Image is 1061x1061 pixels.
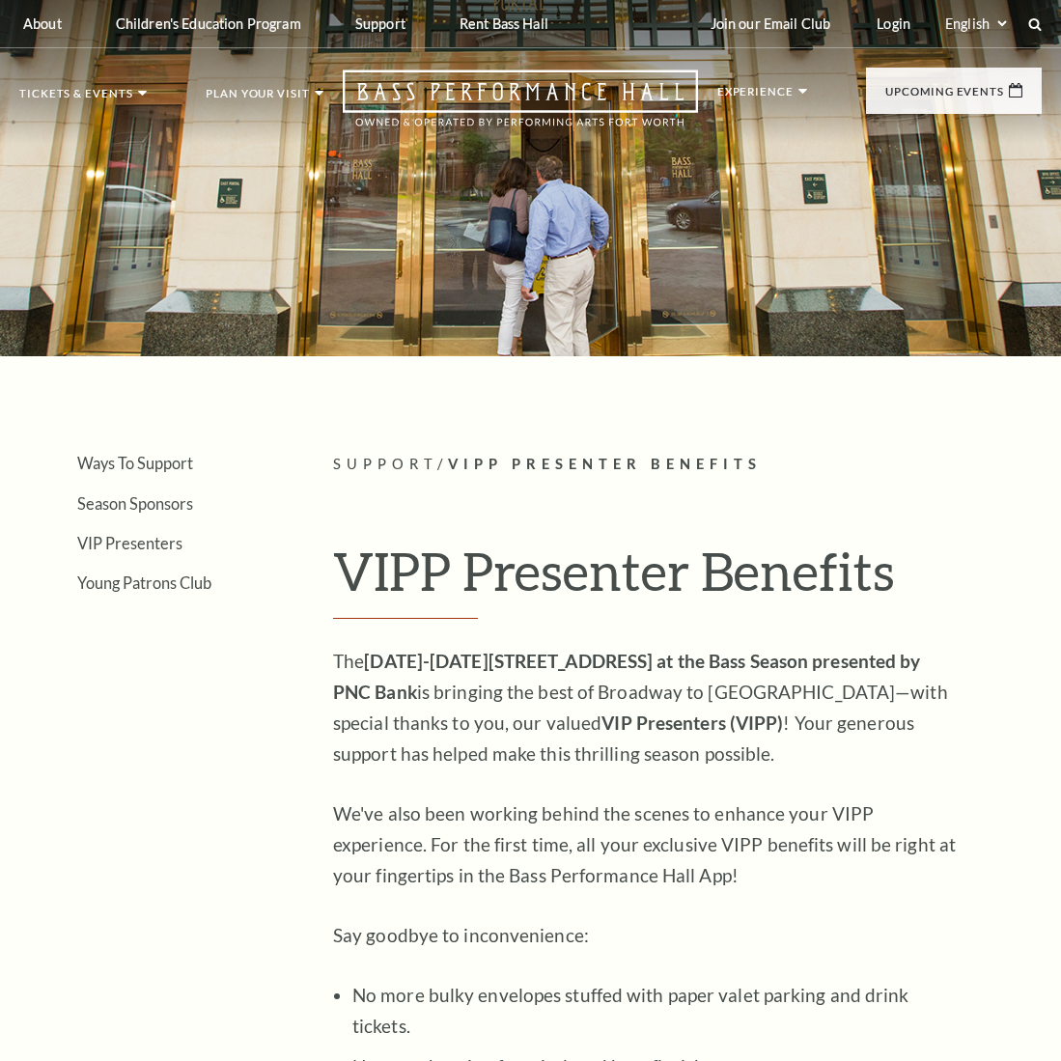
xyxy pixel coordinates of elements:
[333,453,1042,477] p: /
[333,456,437,472] span: Support
[333,650,920,703] strong: [DATE]-[DATE][STREET_ADDRESS] at the Bass Season presented by PNC Bank
[206,88,310,109] p: Plan Your Visit
[333,920,961,951] p: Say goodbye to inconvenience:
[355,15,405,32] p: Support
[77,494,193,513] a: Season Sponsors
[885,86,1004,107] p: Upcoming Events
[23,15,62,32] p: About
[333,798,961,891] p: We've also been working behind the scenes to enhance your VIPP experience. For the first time, al...
[941,14,1010,33] select: Select:
[717,86,794,107] p: Experience
[77,454,193,472] a: Ways To Support
[333,540,1042,619] h1: VIPP Presenter Benefits
[601,712,783,734] strong: VIP Presenters (VIPP)
[116,15,301,32] p: Children's Education Program
[460,15,548,32] p: Rent Bass Hall
[77,534,182,552] a: VIP Presenters
[352,980,961,1042] li: No more bulky envelopes stuffed with paper valet parking and drink tickets.
[77,573,211,592] a: Young Patrons Club
[333,646,961,769] p: The is bringing the best of Broadway to [GEOGRAPHIC_DATA]—with special thanks to you, our valued ...
[19,88,133,109] p: Tickets & Events
[448,456,762,472] span: VIPP Presenter Benefits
